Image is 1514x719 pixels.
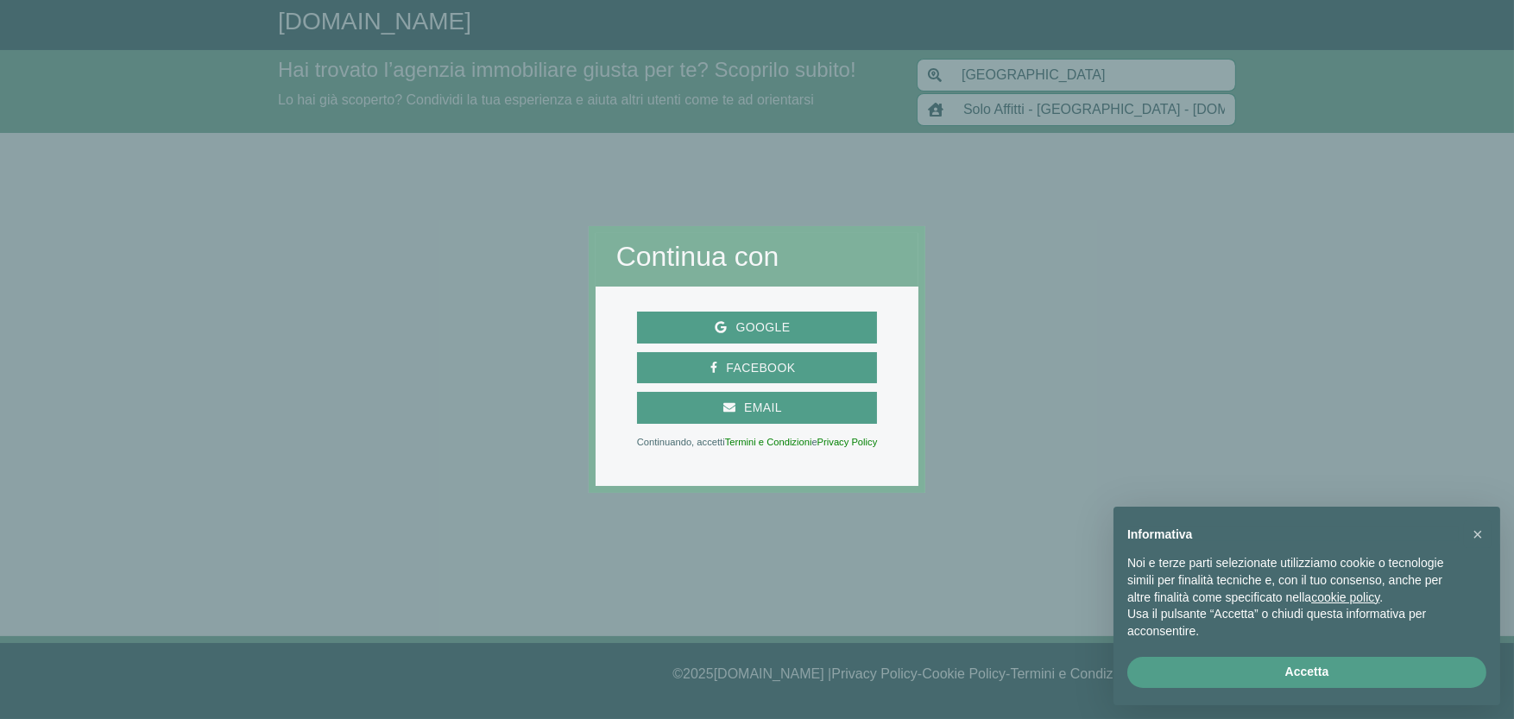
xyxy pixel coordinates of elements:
[637,352,878,384] button: Facebook
[637,312,878,344] button: Google
[1127,606,1459,640] p: Usa il pulsante “Accetta” o chiudi questa informativa per acconsentire.
[1464,520,1492,548] button: Chiudi questa informativa
[637,438,878,446] p: Continuando, accetti e
[1127,527,1459,542] h2: Informativa
[725,437,812,447] a: Termini e Condizioni
[717,357,804,379] span: Facebook
[735,397,791,419] span: Email
[1127,555,1459,606] p: Noi e terze parti selezionate utilizziamo cookie o tecnologie simili per finalità tecniche e, con...
[1473,525,1483,544] span: ×
[817,437,878,447] a: Privacy Policy
[616,240,899,273] h2: Continua con
[1127,657,1486,688] button: Accetta
[727,317,798,338] span: Google
[637,392,878,424] button: Email
[1311,590,1379,604] a: cookie policy - il link si apre in una nuova scheda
